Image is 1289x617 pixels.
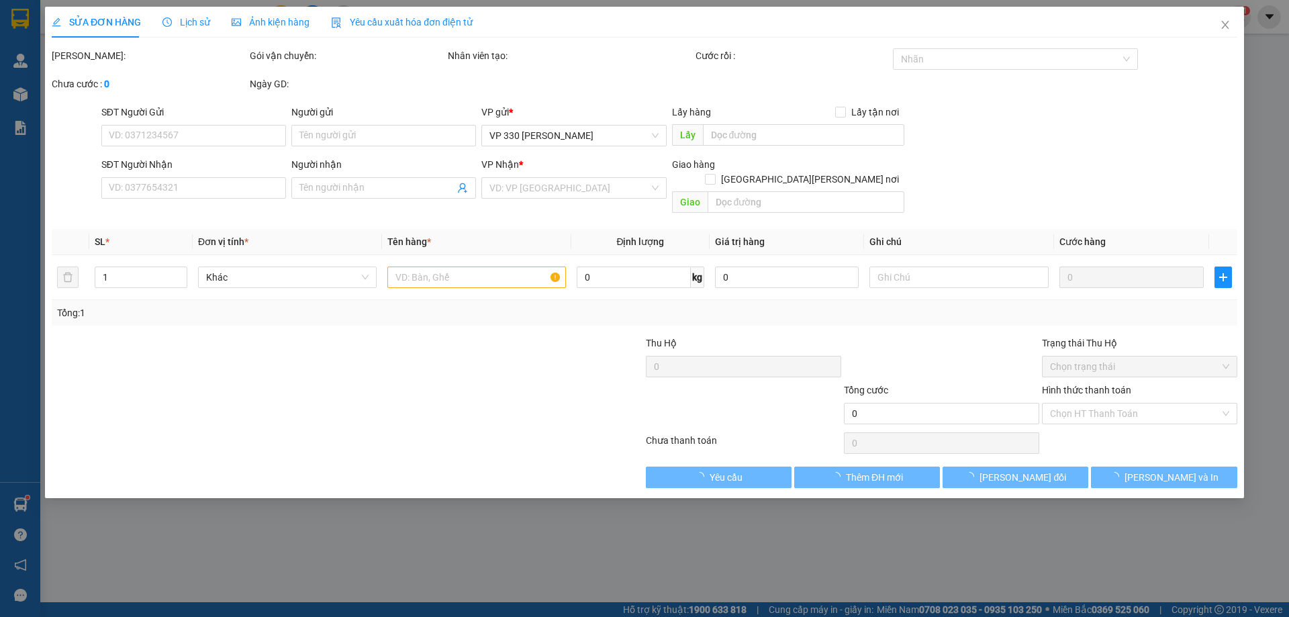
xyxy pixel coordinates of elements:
span: DĐ: [174,54,193,68]
b: 0 [104,79,109,89]
input: Dọc đường [708,191,904,213]
span: SỬA ĐƠN HÀNG [52,17,141,28]
span: Tên hàng [387,236,431,247]
button: plus [1214,267,1232,288]
button: [PERSON_NAME] đổi [943,467,1088,488]
span: close [1220,19,1231,30]
span: SL [95,236,105,247]
div: Người gửi [291,105,476,120]
span: loading [1110,472,1125,481]
button: Close [1206,7,1244,44]
span: Khác [206,267,369,287]
span: VP 330 Lê Duẫn [490,126,659,146]
div: Nhân viên tạo: [448,48,693,63]
span: edit [52,17,61,27]
span: Đơn vị tính [198,236,248,247]
img: icon [331,17,342,28]
input: 0 [1059,267,1204,288]
span: Ảnh kiện hàng [232,17,309,28]
div: 0936031135 [174,28,327,46]
span: [PERSON_NAME] và In [1125,470,1219,485]
span: Lấy hàng [672,107,711,117]
span: VP [PERSON_NAME] [11,44,164,91]
div: Trạng thái Thu Hộ [1042,336,1237,350]
input: Dọc đường [703,124,904,146]
span: plus [1215,272,1231,283]
button: Thêm ĐH mới [794,467,940,488]
span: Giao [672,191,708,213]
div: Người nhận [291,157,476,172]
div: SĐT Người Gửi [101,105,286,120]
div: Ngày GD: [250,77,445,91]
span: DĐ: [11,51,31,65]
span: clock-circle [162,17,172,27]
span: Định lượng [617,236,665,247]
span: loading [965,472,980,481]
button: [PERSON_NAME] và In [1092,467,1237,488]
input: VD: Bàn, Ghế [387,267,566,288]
span: loading [831,472,846,481]
input: Ghi Chú [870,267,1049,288]
span: CV [PERSON_NAME] [174,46,327,93]
span: kg [691,267,704,288]
span: Giao hàng [672,159,715,170]
button: Yêu cầu [646,467,792,488]
span: Gửi: [11,13,32,27]
span: [GEOGRAPHIC_DATA][PERSON_NAME] nơi [716,172,904,187]
div: Gói vận chuyển: [250,48,445,63]
th: Ghi chú [865,229,1054,255]
span: Yêu cầu xuất hóa đơn điện tử [331,17,473,28]
div: VP 330 [PERSON_NAME] [11,11,164,44]
div: SĐT Người Nhận [101,157,286,172]
div: Tổng: 1 [57,305,497,320]
span: Lấy [672,124,703,146]
span: Thu Hộ [646,338,677,348]
div: VP gửi [482,105,667,120]
span: Thêm ĐH mới [846,470,903,485]
div: VP An Sương [174,11,327,28]
span: Cước hàng [1059,236,1106,247]
span: Giá trị hàng [715,236,765,247]
span: loading [695,472,710,481]
label: Hình thức thanh toán [1042,385,1131,395]
div: Cước rồi : [696,48,891,63]
div: Chưa cước : [52,77,247,91]
span: Nhận: [174,13,206,27]
button: delete [57,267,79,288]
span: Lấy tận nơi [846,105,904,120]
span: picture [232,17,241,27]
span: Chọn trạng thái [1050,357,1229,377]
span: Lịch sử [162,17,210,28]
div: [PERSON_NAME]: [52,48,247,63]
span: Yêu cầu [710,470,743,485]
span: Tổng cước [844,385,888,395]
div: Chưa thanh toán [644,433,843,457]
span: VP Nhận [482,159,520,170]
span: [PERSON_NAME] đổi [980,470,1067,485]
span: user-add [458,183,469,193]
